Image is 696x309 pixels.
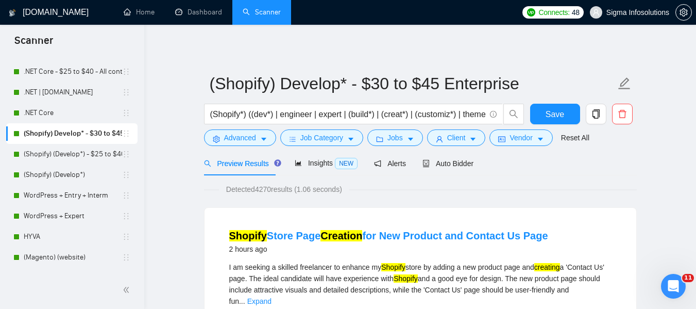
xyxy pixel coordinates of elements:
button: search [503,104,524,124]
span: folder [376,135,383,143]
li: .NET | ASP.NET [6,82,138,103]
span: user [436,135,443,143]
span: Save [546,108,564,121]
a: homeHome [124,8,155,17]
button: Save [530,104,580,124]
li: (Shopify) Develop* - $30 to $45 Enterprise [6,123,138,144]
li: (Shopify) (Develop*) - $25 to $40 - USA and Ocenia [6,144,138,165]
a: (Magento) (website) [24,247,122,268]
a: (Shopify) (Develop*) - $25 to $40 - [GEOGRAPHIC_DATA] and Ocenia [24,144,122,165]
a: dashboardDashboard [175,8,222,17]
li: (Shopify) (Develop*) [6,165,138,185]
span: Job Category [300,132,343,143]
span: Scanner [6,33,61,55]
span: holder [122,253,130,262]
img: upwork-logo.png [527,8,535,17]
span: caret-down [469,135,477,143]
button: settingAdvancedcaret-down [204,129,276,146]
span: holder [122,109,130,117]
input: Search Freelance Jobs... [210,108,485,121]
mark: Shopify [394,274,418,283]
mark: Shopify [229,230,267,241]
span: holder [122,129,130,138]
button: delete [612,104,633,124]
mark: Shopify [381,263,405,271]
span: notification [374,160,381,167]
span: 48 [572,7,580,18]
span: holder [122,191,130,200]
span: info-circle [490,111,497,118]
span: caret-down [260,135,267,143]
mark: Creation [320,230,362,241]
span: delete [613,109,632,119]
span: search [504,109,523,119]
a: (Shopify) (Develop*) [24,165,122,185]
li: (Laravel) [6,268,138,288]
button: folderJobscaret-down [367,129,423,146]
span: bars [289,135,296,143]
img: logo [9,5,16,21]
li: (Magento) (website) [6,247,138,268]
a: .NET | [DOMAIN_NAME] [24,82,122,103]
span: caret-down [347,135,354,143]
span: Alerts [374,159,406,168]
span: holder [122,171,130,179]
span: holder [122,150,130,158]
span: copy [586,109,606,119]
input: Scanner name... [210,71,616,96]
span: Connects: [538,7,569,18]
a: setting [675,8,692,17]
span: Detected 4270 results (1.06 seconds) [219,184,349,195]
span: Client [447,132,466,143]
button: userClientcaret-down [427,129,486,146]
li: .NET Core - $25 to $40 - All continents [6,61,138,82]
span: search [204,160,211,167]
span: area-chart [295,159,302,167]
a: .NET Core - $25 to $40 - All continents [24,61,122,82]
iframe: Intercom live chat [661,274,686,299]
button: copy [586,104,606,124]
span: Preview Results [204,159,278,168]
button: setting [675,4,692,21]
a: WordPress + Expert [24,206,122,226]
span: caret-down [537,135,544,143]
span: Insights [295,159,358,167]
button: idcardVendorcaret-down [489,129,552,146]
a: ShopifyStore PageCreationfor New Product and Contact Us Page [229,230,548,241]
span: holder [122,68,130,76]
li: WordPress + Expert [6,206,138,226]
span: Advanced [224,132,256,143]
a: (Shopify) Develop* - $30 to $45 Enterprise [24,123,122,144]
div: I am seeking a skilled freelancer to enhance my store by adding a new product page and a 'Contact... [229,262,612,307]
div: 2 hours ago [229,243,548,255]
span: holder [122,233,130,241]
span: ... [239,297,245,305]
a: HYVA [24,226,122,247]
span: Auto Bidder [422,159,473,168]
span: double-left [123,285,133,295]
li: WordPress + Entry + Interm [6,185,138,206]
a: WordPress + Entry + Interm [24,185,122,206]
a: Reset All [561,132,589,143]
span: Vendor [510,132,532,143]
span: robot [422,160,430,167]
span: NEW [335,158,358,169]
a: Expand [247,297,271,305]
span: idcard [498,135,505,143]
span: holder [122,88,130,96]
span: 11 [682,274,694,282]
span: setting [213,135,220,143]
a: .NET Core [24,103,122,123]
a: searchScanner [243,8,281,17]
li: .NET Core [6,103,138,123]
button: barsJob Categorycaret-down [280,129,363,146]
div: Tooltip anchor [273,158,282,168]
span: holder [122,212,130,220]
span: Jobs [387,132,403,143]
span: edit [618,77,631,90]
span: user [592,9,600,16]
mark: creating [534,263,560,271]
li: HYVA [6,226,138,247]
span: caret-down [407,135,414,143]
